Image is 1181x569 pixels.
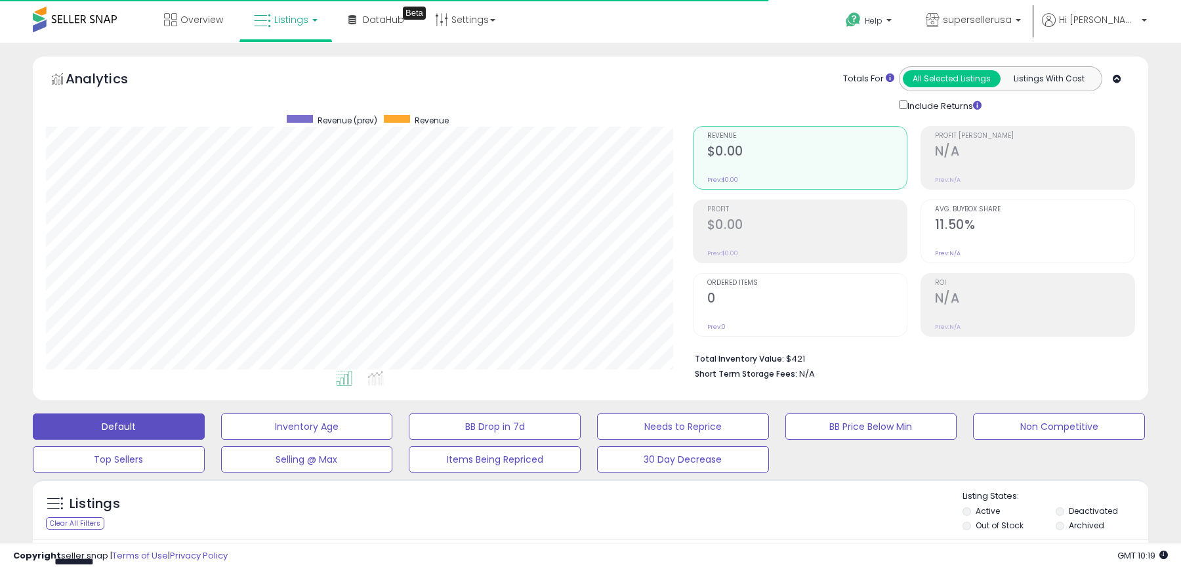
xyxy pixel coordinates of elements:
button: Listings With Cost [1000,70,1098,87]
a: Hi [PERSON_NAME] [1042,13,1147,43]
li: $421 [695,350,1125,366]
button: Default [33,413,205,440]
span: Revenue (prev) [318,115,377,126]
label: Deactivated [1069,505,1118,516]
p: Listing States: [963,490,1148,503]
span: 2025-09-15 10:19 GMT [1117,549,1168,562]
h2: N/A [935,144,1134,161]
span: Hi [PERSON_NAME] [1059,13,1138,26]
h2: 0 [707,291,907,308]
h2: $0.00 [707,217,907,235]
a: Help [835,2,905,43]
a: Privacy Policy [170,549,228,562]
h2: 11.50% [935,217,1134,235]
b: Total Inventory Value: [695,353,784,364]
span: Revenue [415,115,449,126]
span: Revenue [707,133,907,140]
small: Prev: 0 [707,323,726,331]
span: Ordered Items [707,280,907,287]
span: Profit [PERSON_NAME] [935,133,1134,140]
small: Prev: $0.00 [707,176,738,184]
span: Listings [274,13,308,26]
span: ROI [935,280,1134,287]
span: Overview [180,13,223,26]
button: BB Price Below Min [785,413,957,440]
button: Top Sellers [33,446,205,473]
h2: $0.00 [707,144,907,161]
label: Active [976,505,1000,516]
small: Prev: N/A [935,176,961,184]
span: Profit [707,206,907,213]
button: BB Drop in 7d [409,413,581,440]
div: seller snap | | [13,550,228,562]
i: Get Help [845,12,861,28]
button: Items Being Repriced [409,446,581,473]
button: Non Competitive [973,413,1145,440]
h2: N/A [935,291,1134,308]
div: Include Returns [889,98,997,113]
span: supersellerusa [943,13,1012,26]
span: Help [865,15,882,26]
div: Totals For [843,73,894,85]
button: All Selected Listings [903,70,1001,87]
span: N/A [799,368,815,380]
div: Tooltip anchor [403,7,426,20]
button: 30 Day Decrease [597,446,769,473]
small: Prev: N/A [935,323,961,331]
small: Prev: $0.00 [707,249,738,257]
span: DataHub [363,13,404,26]
b: Short Term Storage Fees: [695,368,797,379]
button: Selling @ Max [221,446,393,473]
h5: Analytics [66,70,154,91]
label: Out of Stock [976,520,1024,531]
span: Avg. Buybox Share [935,206,1134,213]
button: Inventory Age [221,413,393,440]
a: Terms of Use [112,549,168,562]
label: Archived [1069,520,1104,531]
button: Needs to Reprice [597,413,769,440]
strong: Copyright [13,549,61,562]
small: Prev: N/A [935,249,961,257]
div: Clear All Filters [46,517,104,530]
h5: Listings [70,495,120,513]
